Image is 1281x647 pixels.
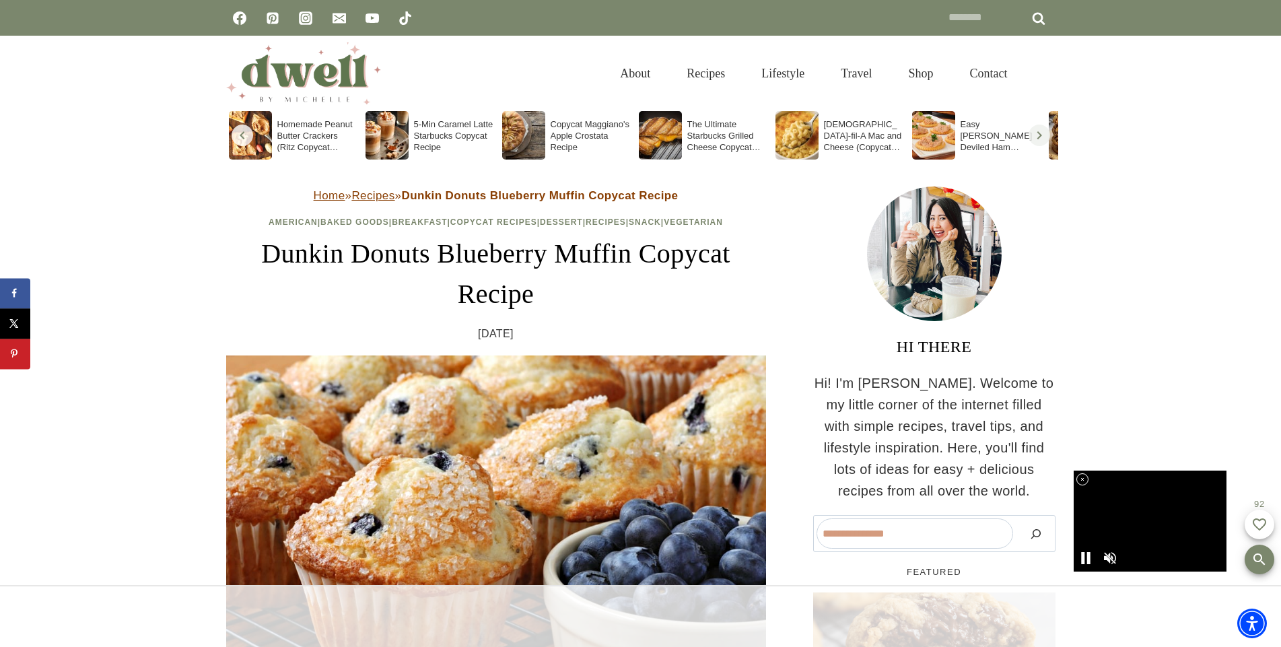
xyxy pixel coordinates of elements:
[351,189,394,202] a: Recipes
[823,52,890,96] a: Travel
[1074,471,1226,572] iframe: Advertisement
[602,52,1025,96] nav: Primary Navigation
[314,189,345,202] a: Home
[743,52,823,96] a: Lifestyle
[586,217,626,227] a: Recipes
[450,217,537,227] a: Copycat Recipes
[668,52,743,96] a: Recipes
[314,189,679,202] span: » »
[292,5,319,32] a: Instagram
[392,5,419,32] a: TikTok
[226,42,381,104] img: DWELL by michelle
[952,52,1026,96] a: Contact
[813,335,1055,359] h3: HI THERE
[320,217,389,227] a: Baked Goods
[540,600,742,634] iframe: Advertisement
[226,234,766,314] h1: Dunkin Donuts Blueberry Muffin Copycat Recipe
[890,52,951,96] a: Shop
[813,372,1055,502] p: Hi! I'm [PERSON_NAME]. Welcome to my little corner of the internet filled with simple recipes, tr...
[540,217,583,227] a: Dessert
[1237,609,1267,638] div: Accessibility Menu
[326,5,353,32] a: Email
[401,189,678,202] strong: Dunkin Donuts Blueberry Muffin Copycat Recipe
[629,217,661,227] a: Snack
[813,566,1055,579] h5: FEATURED
[259,5,286,32] a: Pinterest
[664,217,723,227] a: Vegetarian
[359,5,386,32] a: YouTube
[269,217,723,227] span: | | | | | | |
[478,325,514,343] time: [DATE]
[602,52,668,96] a: About
[392,217,447,227] a: Breakfast
[226,5,253,32] a: Facebook
[269,217,318,227] a: American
